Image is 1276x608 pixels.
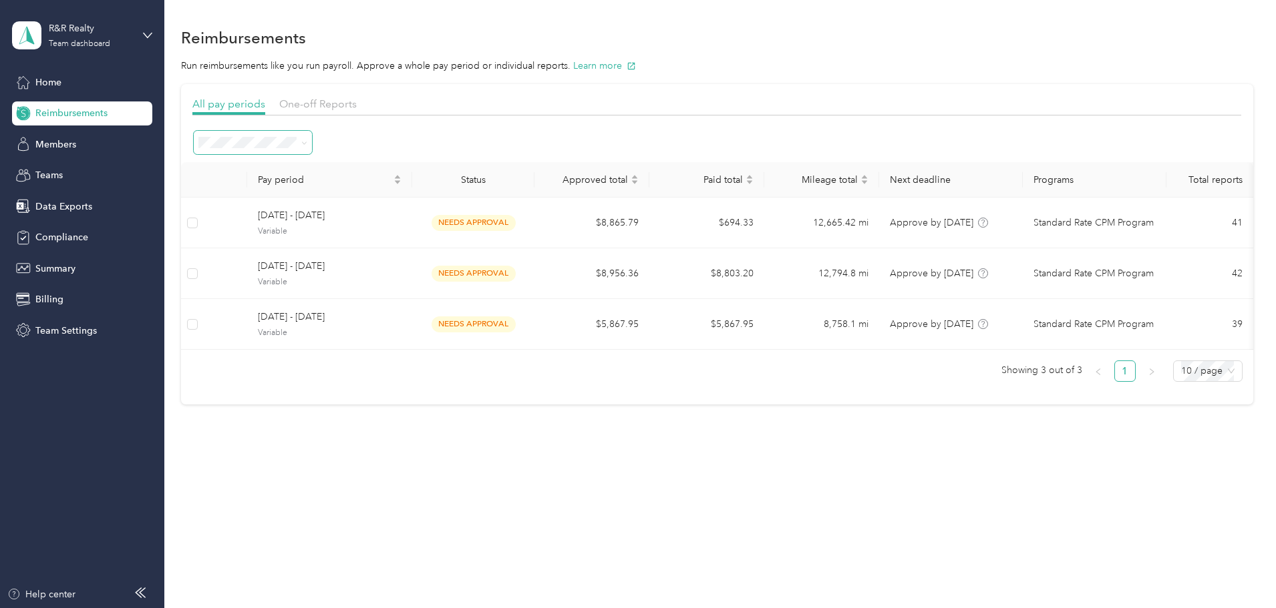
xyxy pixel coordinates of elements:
[534,162,649,198] th: Approved total
[649,248,764,299] td: $8,803.20
[1141,360,1162,382] button: right
[1201,533,1276,608] iframe: Everlance-gr Chat Button Frame
[1033,266,1154,281] span: Standard Rate CPM Program
[49,40,110,48] div: Team dashboard
[432,215,516,230] span: needs approval
[764,299,879,350] td: 8,758.1 mi
[860,173,868,181] span: caret-up
[1181,361,1235,381] span: 10 / page
[1173,360,1243,382] div: Page Size
[631,178,639,186] span: caret-down
[423,174,524,186] div: Status
[35,200,92,214] span: Data Exports
[649,198,764,248] td: $694.33
[1088,360,1109,382] li: Previous Page
[764,248,879,299] td: 12,794.8 mi
[746,178,754,186] span: caret-down
[49,21,132,35] div: R&R Realty
[1166,162,1253,198] th: Total reports
[247,162,412,198] th: Pay period
[35,262,75,276] span: Summary
[35,75,61,89] span: Home
[534,299,649,350] td: $5,867.95
[35,106,108,120] span: Reimbursements
[890,217,973,228] span: Approve by [DATE]
[573,59,636,73] button: Learn more
[1094,368,1102,376] span: left
[258,310,402,324] span: [DATE] - [DATE]
[181,31,306,45] h1: Reimbursements
[534,248,649,299] td: $8,956.36
[393,173,402,181] span: caret-up
[775,174,858,186] span: Mileage total
[1033,317,1154,332] span: Standard Rate CPM Program
[35,137,76,151] span: Members
[649,299,764,350] td: $5,867.95
[192,97,265,110] span: All pay periods
[660,174,743,186] span: Paid total
[860,178,868,186] span: caret-down
[1088,360,1109,382] button: left
[279,97,357,110] span: One-off Reports
[35,168,63,182] span: Teams
[258,226,402,238] span: Variable
[258,276,402,288] span: Variable
[764,198,879,248] td: 12,665.42 mi
[393,178,402,186] span: caret-down
[258,327,402,339] span: Variable
[1001,360,1082,380] span: Showing 3 out of 3
[631,173,639,181] span: caret-up
[35,230,88,244] span: Compliance
[764,162,879,198] th: Mileage total
[35,324,97,338] span: Team Settings
[7,587,75,601] button: Help center
[1033,216,1154,230] span: Standard Rate CPM Program
[258,174,391,186] span: Pay period
[181,59,1253,73] p: Run reimbursements like you run payroll. Approve a whole pay period or individual reports.
[1166,248,1253,299] td: 42
[35,292,63,306] span: Billing
[1148,368,1156,376] span: right
[258,208,402,223] span: [DATE] - [DATE]
[432,266,516,281] span: needs approval
[879,162,1023,198] th: Next deadline
[1141,360,1162,382] li: Next Page
[1114,360,1136,382] li: 1
[890,318,973,330] span: Approve by [DATE]
[545,174,628,186] span: Approved total
[534,198,649,248] td: $8,865.79
[746,173,754,181] span: caret-up
[1115,361,1135,381] a: 1
[432,316,516,332] span: needs approval
[1023,162,1166,198] th: Programs
[649,162,764,198] th: Paid total
[258,259,402,274] span: [DATE] - [DATE]
[1166,299,1253,350] td: 39
[890,268,973,279] span: Approve by [DATE]
[1166,198,1253,248] td: 41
